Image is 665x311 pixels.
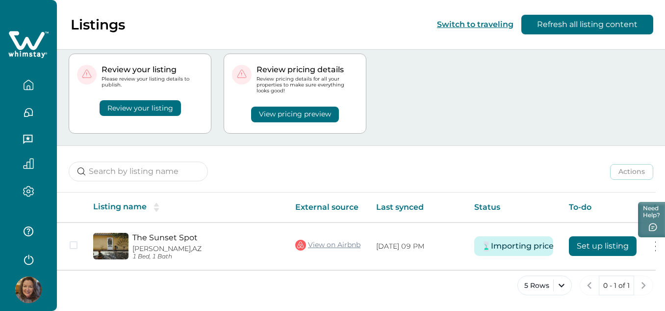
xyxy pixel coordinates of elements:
button: View pricing preview [251,107,339,122]
button: Actions [610,164,653,180]
th: To-do [561,193,644,223]
th: Listing name [85,193,287,223]
th: Status [466,193,561,223]
p: 1 Bed, 1 Bath [132,253,280,260]
p: [PERSON_NAME], AZ [132,245,280,253]
a: The Sunset Spot [132,233,280,242]
p: Please review your listing details to publish. [102,76,203,88]
button: Importing price [497,236,547,256]
th: Last synced [368,193,466,223]
th: External source [287,193,368,223]
p: Review pricing details [256,65,358,75]
button: sorting [147,202,166,212]
button: Refresh all listing content [521,15,653,34]
p: 0 - 1 of 1 [603,281,630,291]
img: propertyImage_The Sunset Spot [93,233,128,259]
p: [DATE] 09 PM [376,242,459,252]
button: next page [634,276,653,295]
button: Review your listing [100,100,181,116]
button: 5 Rows [517,276,572,295]
p: Listings [71,16,125,33]
img: Whimstay Host [15,277,42,303]
button: 0 - 1 of 1 [599,276,634,295]
button: previous page [580,276,599,295]
input: Search by listing name [69,162,208,181]
img: Timer [480,240,492,253]
p: Review pricing details for all your properties to make sure everything looks good! [256,76,358,94]
p: Review your listing [102,65,203,75]
button: Switch to traveling [437,20,513,29]
a: View on Airbnb [295,239,360,252]
button: Set up listing [569,236,637,256]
